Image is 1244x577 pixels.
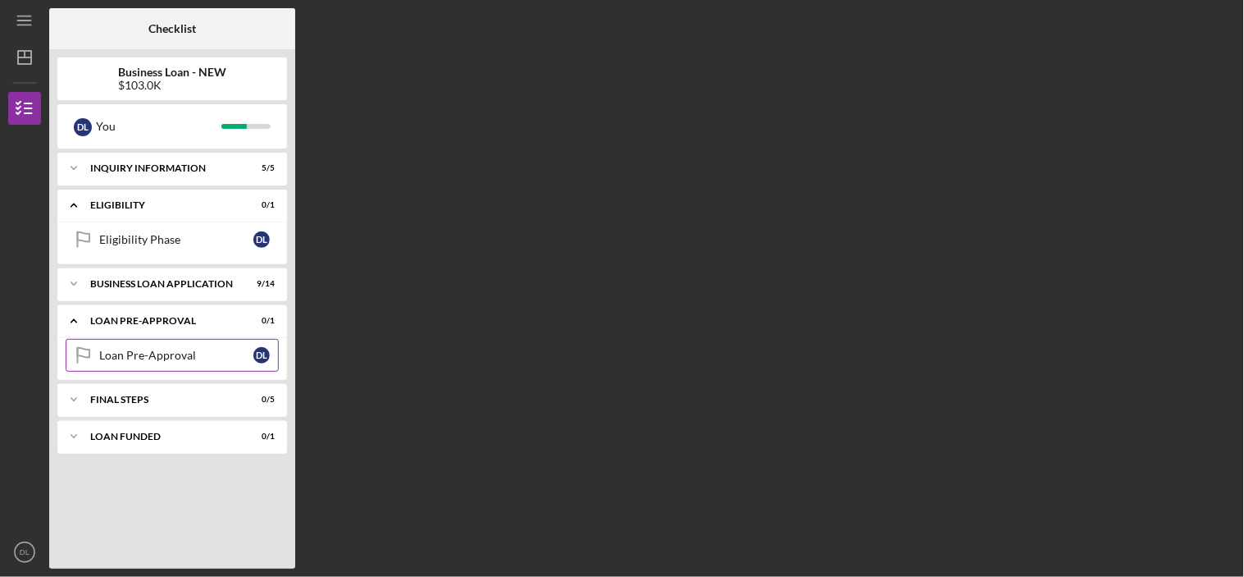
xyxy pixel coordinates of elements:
[96,112,221,140] div: You
[99,349,253,362] div: Loan Pre-Approval
[74,118,92,136] div: D L
[245,395,275,405] div: 0 / 5
[90,200,234,210] div: ELIGIBILITY
[118,66,226,79] b: Business Loan - NEW
[118,79,226,92] div: $103.0K
[20,548,30,557] text: DL
[253,347,270,364] div: D L
[245,432,275,442] div: 0 / 1
[245,200,275,210] div: 0 / 1
[245,163,275,173] div: 5 / 5
[90,316,234,326] div: LOAN PRE-APPROVAL
[245,279,275,289] div: 9 / 14
[66,339,279,372] a: Loan Pre-ApprovalDL
[253,231,270,248] div: D L
[90,395,234,405] div: FINAL STEPS
[90,279,234,289] div: BUSINESS LOAN APPLICATION
[90,432,234,442] div: LOAN FUNDED
[90,163,234,173] div: INQUIRY INFORMATION
[245,316,275,326] div: 0 / 1
[148,22,196,35] b: Checklist
[8,536,41,569] button: DL
[99,233,253,246] div: Eligibility Phase
[66,223,279,256] a: Eligibility PhaseDL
